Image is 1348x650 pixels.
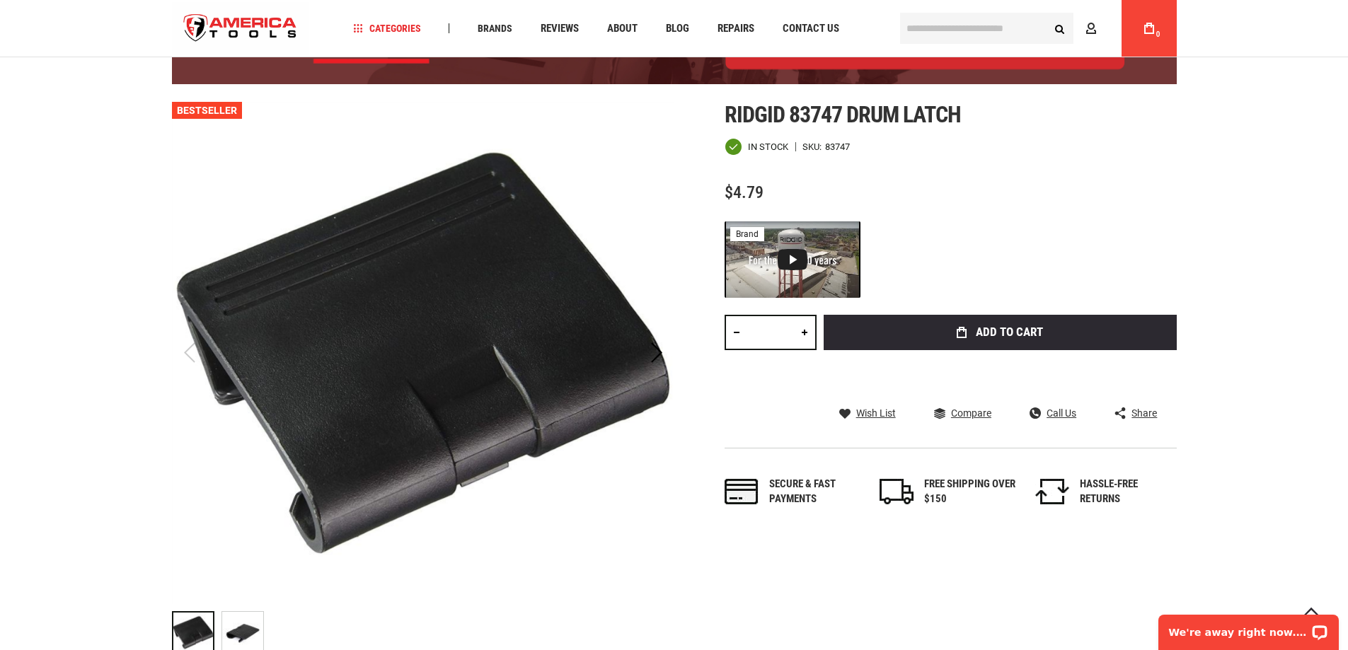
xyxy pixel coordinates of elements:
[783,23,839,34] span: Contact Us
[976,326,1043,338] span: Add to Cart
[880,479,914,504] img: shipping
[924,477,1016,507] div: FREE SHIPPING OVER $150
[1131,408,1157,418] span: Share
[725,101,962,128] span: Ridgid 83747 drum latch
[1156,30,1160,38] span: 0
[769,477,861,507] div: Secure & fast payments
[478,23,512,33] span: Brands
[839,407,896,419] a: Wish List
[711,19,761,38] a: Repairs
[1030,407,1076,419] a: Call Us
[601,19,644,38] a: About
[172,102,674,604] img: RIDGID 83747 DRUM LATCH
[639,102,674,604] div: Next
[821,354,1180,395] iframe: Secure express checkout frame
[347,19,427,38] a: Categories
[541,23,579,34] span: Reviews
[725,479,759,504] img: payments
[172,2,309,55] img: America Tools
[824,315,1177,350] button: Add to Cart
[666,23,689,34] span: Blog
[471,19,519,38] a: Brands
[856,408,896,418] span: Wish List
[172,2,309,55] a: store logo
[353,23,421,33] span: Categories
[748,142,788,151] span: In stock
[718,23,754,34] span: Repairs
[825,142,850,151] div: 83747
[607,23,638,34] span: About
[1149,605,1348,650] iframe: LiveChat chat widget
[1080,477,1172,507] div: HASSLE-FREE RETURNS
[802,142,825,151] strong: SKU
[1047,15,1073,42] button: Search
[1047,408,1076,418] span: Call Us
[659,19,696,38] a: Blog
[1035,479,1069,504] img: returns
[534,19,585,38] a: Reviews
[934,407,991,419] a: Compare
[725,138,788,156] div: Availability
[776,19,846,38] a: Contact Us
[951,408,991,418] span: Compare
[725,182,764,202] span: $4.79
